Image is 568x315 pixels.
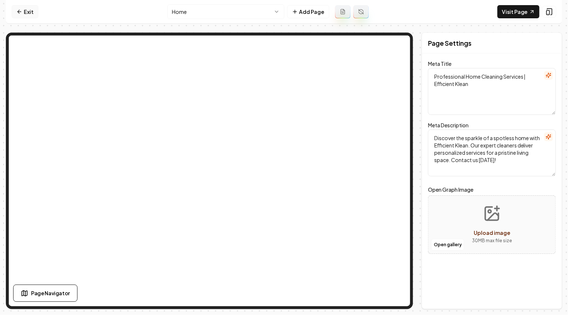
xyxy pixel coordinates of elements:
[497,5,539,18] a: Visit Page
[287,5,329,18] button: Add Page
[13,285,77,302] button: Page Navigator
[335,5,351,18] button: Add admin page prompt
[353,5,369,18] button: Regenerate page
[428,38,472,48] h2: Page Settings
[31,289,70,297] span: Page Navigator
[466,199,518,250] button: Upload image
[431,239,464,251] button: Open gallery
[428,185,556,194] label: Open Graph Image
[428,122,469,128] label: Meta Description
[474,229,510,236] span: Upload image
[12,5,38,18] a: Exit
[428,60,451,67] label: Meta Title
[472,237,512,244] p: 30 MB max file size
